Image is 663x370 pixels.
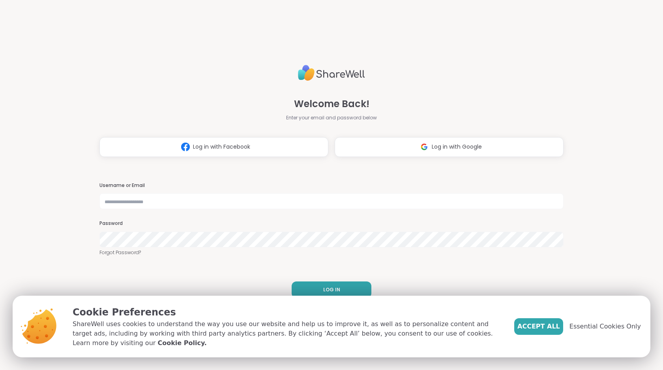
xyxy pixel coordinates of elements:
span: Log in with Facebook [193,143,250,151]
a: Forgot Password? [99,249,564,256]
button: Log in with Facebook [99,137,328,157]
span: Essential Cookies Only [569,322,641,331]
p: Cookie Preferences [73,305,502,319]
p: ShareWell uses cookies to understand the way you use our website and help us to improve it, as we... [73,319,502,348]
img: ShareWell Logo [298,62,365,84]
span: Log in with Google [432,143,482,151]
img: ShareWell Logomark [417,140,432,154]
button: LOG IN [292,281,371,298]
span: LOG IN [323,286,340,293]
button: Accept All [514,318,563,335]
img: ShareWell Logomark [178,140,193,154]
span: Accept All [517,322,560,331]
h3: Username or Email [99,182,564,189]
a: Cookie Policy. [157,338,206,348]
span: Enter your email and password below [286,114,377,121]
button: Log in with Google [335,137,564,157]
h3: Password [99,220,564,227]
span: Welcome Back! [294,97,369,111]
